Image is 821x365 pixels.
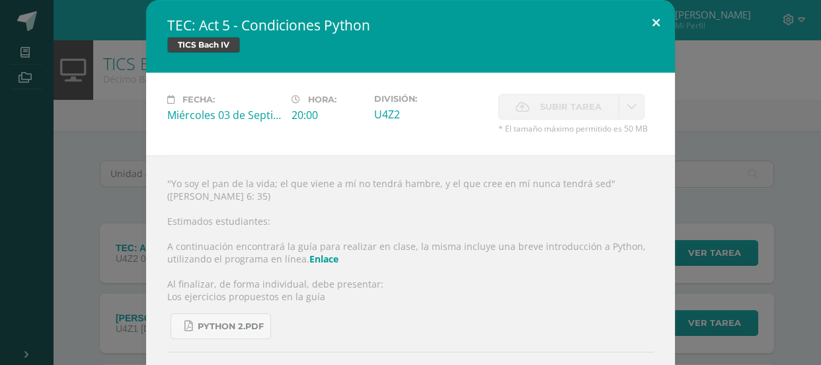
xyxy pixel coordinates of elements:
[309,253,338,265] a: Enlace
[292,108,364,122] div: 20:00
[167,16,654,34] h2: TEC: Act 5 - Condiciones Python
[198,321,264,332] span: Python 2.pdf
[540,95,602,119] span: Subir tarea
[498,94,619,120] label: La fecha de entrega ha expirado
[374,107,488,122] div: U4Z2
[619,94,645,120] a: La fecha de entrega ha expirado
[167,108,281,122] div: Miércoles 03 de Septiembre
[308,95,336,104] span: Hora:
[498,123,654,134] span: * El tamaño máximo permitido es 50 MB
[167,37,240,53] span: TICS Bach IV
[171,313,271,339] a: Python 2.pdf
[182,95,215,104] span: Fecha:
[374,94,488,104] label: División:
